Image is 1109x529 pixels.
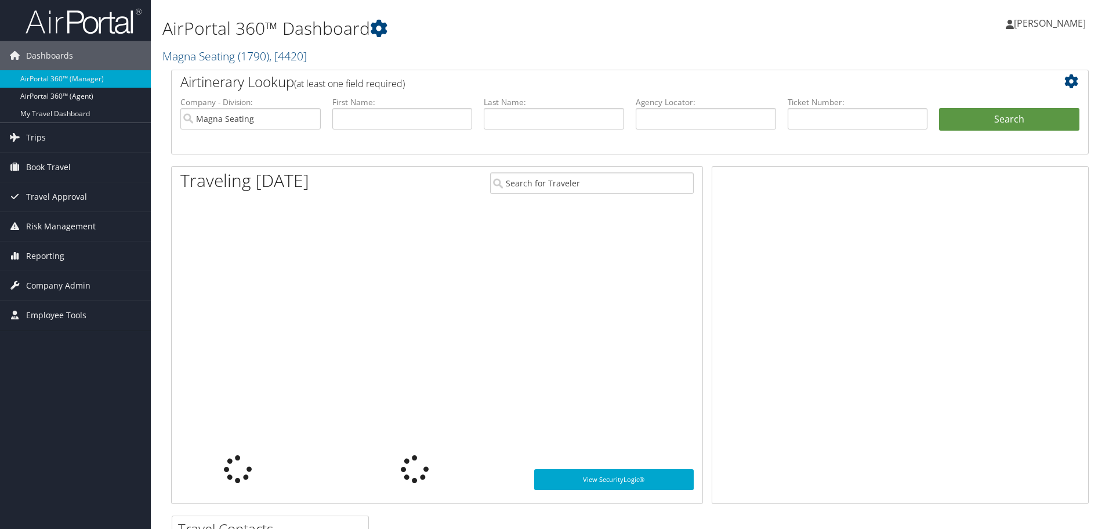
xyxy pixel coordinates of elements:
[26,212,96,241] span: Risk Management
[180,72,1003,92] h2: Airtinerary Lookup
[788,96,928,108] label: Ticket Number:
[490,172,694,194] input: Search for Traveler
[939,108,1079,131] button: Search
[269,48,307,64] span: , [ 4420 ]
[332,96,473,108] label: First Name:
[484,96,624,108] label: Last Name:
[162,48,307,64] a: Magna Seating
[162,16,786,41] h1: AirPortal 360™ Dashboard
[26,8,142,35] img: airportal-logo.png
[636,96,776,108] label: Agency Locator:
[534,469,694,490] a: View SecurityLogic®
[180,96,321,108] label: Company - Division:
[26,123,46,152] span: Trips
[26,41,73,70] span: Dashboards
[26,182,87,211] span: Travel Approval
[26,242,64,271] span: Reporting
[294,77,405,90] span: (at least one field required)
[26,301,86,330] span: Employee Tools
[180,168,309,193] h1: Traveling [DATE]
[238,48,269,64] span: ( 1790 )
[1006,6,1097,41] a: [PERSON_NAME]
[26,271,90,300] span: Company Admin
[1014,17,1086,30] span: [PERSON_NAME]
[26,153,71,182] span: Book Travel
